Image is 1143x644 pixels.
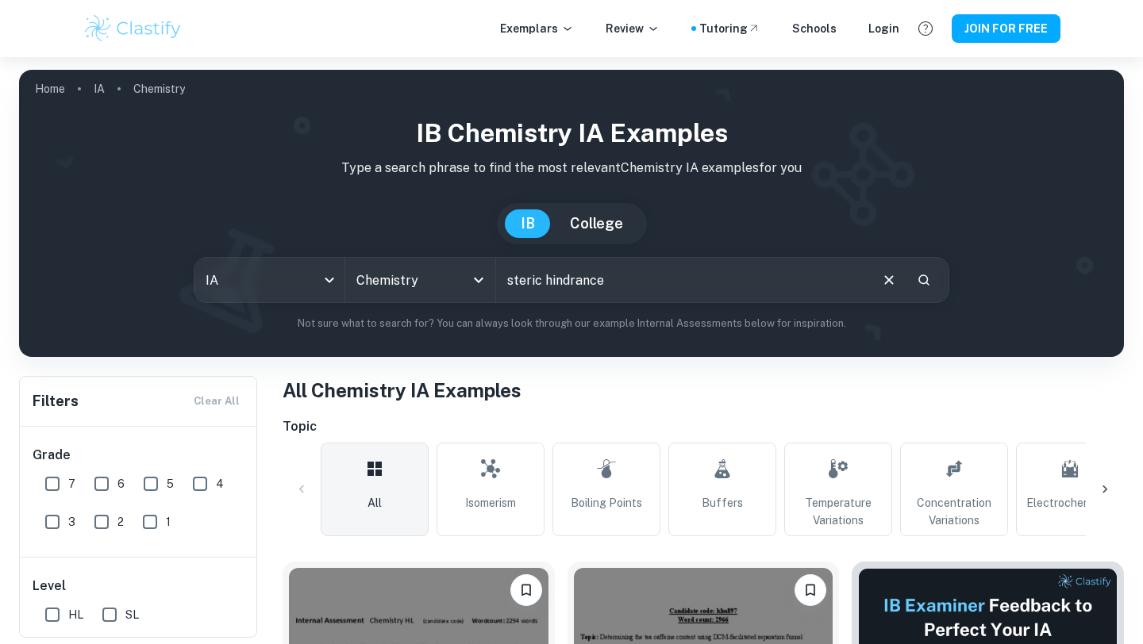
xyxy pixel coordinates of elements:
[32,316,1111,332] p: Not sure what to search for? You can always look through our example Internal Assessments below f...
[283,376,1124,404] h1: All Chemistry IA Examples
[795,574,826,606] button: Please log in to bookmark exemplars
[1026,494,1114,512] span: Electrochemistry
[874,265,904,295] button: Clear
[368,494,382,512] span: All
[554,209,639,238] button: College
[32,159,1111,178] p: Type a search phrase to find the most relevant Chemistry IA examples for you
[699,20,760,37] a: Tutoring
[792,20,837,37] a: Schools
[33,390,79,412] h6: Filters
[32,114,1111,152] h1: IB Chemistry IA examples
[19,70,1124,357] img: profile cover
[33,577,245,596] h6: Level
[907,494,1001,529] span: Concentration Variations
[510,574,542,606] button: Please log in to bookmark exemplars
[194,258,344,302] div: IA
[117,513,124,531] span: 2
[500,20,574,37] p: Exemplars
[791,494,885,529] span: Temperature Variations
[910,266,937,293] button: Search
[496,258,868,302] input: E.g. enthalpy of combustion, Winkler method, phosphate and temperature...
[216,475,224,493] span: 4
[505,209,551,238] button: IB
[571,494,642,512] span: Boiling Points
[33,446,245,465] h6: Grade
[68,606,83,623] span: HL
[166,513,171,531] span: 1
[94,78,105,100] a: IA
[133,80,185,98] p: Chemistry
[125,606,139,623] span: SL
[702,494,743,512] span: Buffers
[465,494,516,512] span: Isomerism
[868,20,899,37] a: Login
[167,475,174,493] span: 5
[68,513,75,531] span: 3
[468,269,490,291] button: Open
[68,475,75,493] span: 7
[283,417,1124,436] h6: Topic
[912,15,939,42] button: Help and Feedback
[117,475,125,493] span: 6
[952,14,1060,43] button: JOIN FOR FREE
[606,20,660,37] p: Review
[35,78,65,100] a: Home
[83,13,183,44] img: Clastify logo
